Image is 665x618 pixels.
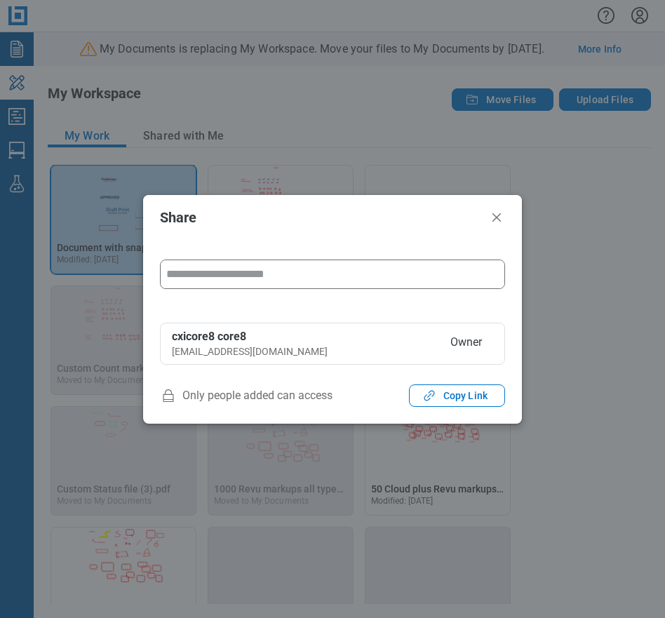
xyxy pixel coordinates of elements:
[160,210,483,225] h2: Share
[172,344,434,358] div: [EMAIL_ADDRESS][DOMAIN_NAME]
[439,329,493,358] span: Owner
[409,384,505,407] button: Copy Link
[443,389,488,403] span: Copy Link
[172,329,434,344] div: cxicore8 core8
[160,260,505,306] form: form
[488,209,505,226] button: Close
[160,384,332,407] span: Only people added can access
